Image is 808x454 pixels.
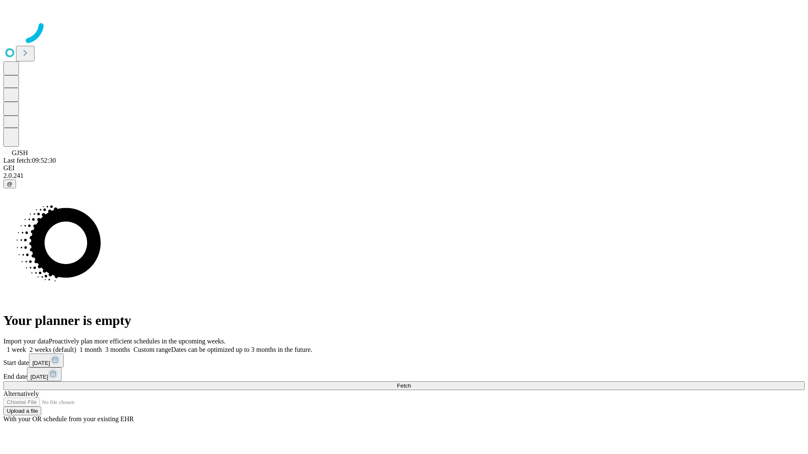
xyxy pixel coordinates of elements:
[29,354,64,367] button: [DATE]
[3,172,805,179] div: 2.0.241
[7,181,13,187] span: @
[3,381,805,390] button: Fetch
[3,354,805,367] div: Start date
[27,367,61,381] button: [DATE]
[3,406,41,415] button: Upload a file
[7,346,26,353] span: 1 week
[105,346,130,353] span: 3 months
[397,383,411,389] span: Fetch
[133,346,171,353] span: Custom range
[29,346,76,353] span: 2 weeks (default)
[3,390,39,397] span: Alternatively
[3,367,805,381] div: End date
[3,157,56,164] span: Last fetch: 09:52:30
[80,346,102,353] span: 1 month
[3,415,134,422] span: With your OR schedule from your existing EHR
[3,179,16,188] button: @
[30,374,48,380] span: [DATE]
[3,313,805,328] h1: Your planner is empty
[171,346,312,353] span: Dates can be optimized up to 3 months in the future.
[49,338,226,345] span: Proactively plan more efficient schedules in the upcoming weeks.
[32,360,50,366] span: [DATE]
[3,164,805,172] div: GEI
[3,338,49,345] span: Import your data
[12,149,28,156] span: GJSH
